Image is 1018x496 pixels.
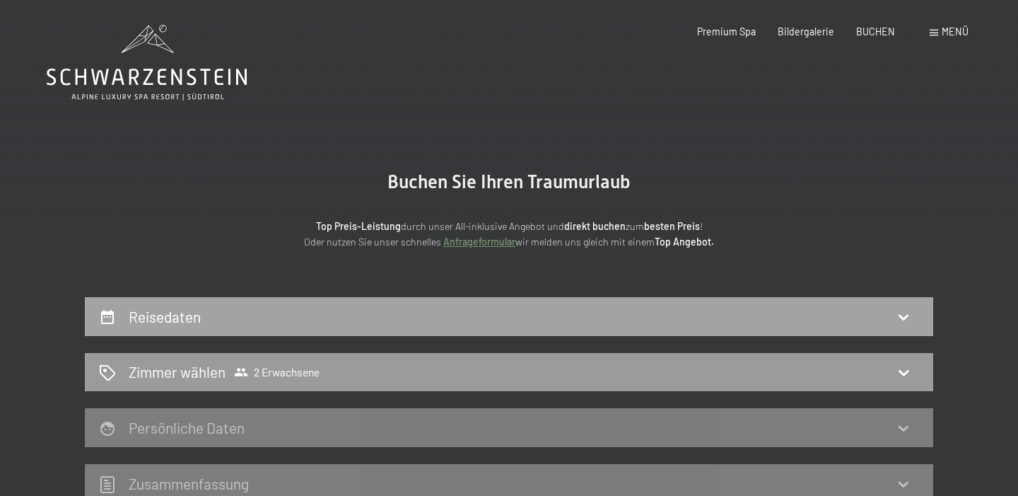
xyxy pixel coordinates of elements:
h2: Persönliche Daten [129,419,245,437]
a: Premium Spa [697,25,756,38]
p: durch unser All-inklusive Angebot und zum ! Oder nutzen Sie unser schnelles wir melden uns gleich... [198,219,820,250]
a: Bildergalerie [778,25,834,38]
strong: direkt buchen [564,220,626,232]
strong: Top Preis-Leistung [316,220,401,232]
strong: besten Preis [644,220,700,232]
h2: Reisedaten [129,308,201,325]
a: BUCHEN [856,25,895,38]
a: Anfrageformular [443,236,515,248]
span: Menü [942,25,969,38]
h2: Zimmer wählen [129,362,226,382]
strong: Top Angebot. [655,236,714,248]
h2: Zusammen­fassung [129,475,249,492]
span: 2 Erwachsene [234,365,320,379]
span: Buchen Sie Ihren Traumurlaub [387,171,631,192]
